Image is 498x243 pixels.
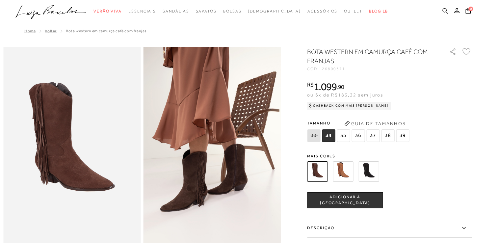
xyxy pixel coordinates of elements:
span: Sapatos [196,9,216,13]
a: BLOG LB [369,5,388,17]
a: noSubCategoriesText [344,5,362,17]
span: Essenciais [128,9,156,13]
a: noSubCategoriesText [196,5,216,17]
i: R$ [307,82,314,88]
a: noSubCategoriesText [128,5,156,17]
label: Descrição [307,219,472,238]
button: 0 [463,7,473,16]
span: 126800371 [319,67,345,71]
img: BOTA WESTERN EM CAMURÇA CARAMELO COM FRANJAS [333,161,353,182]
span: 39 [396,129,409,142]
a: noSubCategoriesText [223,5,242,17]
span: 37 [366,129,380,142]
a: Voltar [45,29,57,33]
span: BLOG LB [369,9,388,13]
span: Outlet [344,9,362,13]
button: Guia de Tamanhos [342,118,408,129]
a: noSubCategoriesText [248,5,301,17]
span: 1.099 [314,81,337,93]
span: Tamanho [307,118,411,128]
button: ADICIONAR À [GEOGRAPHIC_DATA] [307,192,383,208]
span: [DEMOGRAPHIC_DATA] [248,9,301,13]
span: Verão Viva [93,9,122,13]
span: 38 [381,129,394,142]
span: ou 6x de R$183,32 sem juros [307,92,383,97]
span: 33 [307,129,320,142]
span: 36 [352,129,365,142]
a: noSubCategoriesText [307,5,337,17]
span: BOTA WESTERN EM CAMURÇA CAFÉ COM FRANJAS [66,29,147,33]
img: BOTA WESTERN EM CAMURÇA CAFÉ COM FRANJAS [307,161,328,182]
a: noSubCategoriesText [163,5,189,17]
span: Acessórios [307,9,337,13]
h1: BOTA WESTERN EM CAMURÇA CAFÉ COM FRANJAS [307,47,431,66]
span: Mais cores [307,154,472,158]
div: CÓD: [307,67,439,71]
div: Cashback com Mais [PERSON_NAME] [307,102,391,110]
span: 90 [338,83,344,90]
a: Home [24,29,36,33]
i: , [336,84,344,90]
img: BOTA WESTERN EM CAMURÇA PRETA COM FRANJAS [358,161,379,182]
span: Bolsas [223,9,242,13]
span: ADICIONAR À [GEOGRAPHIC_DATA] [307,194,382,206]
span: Sandálias [163,9,189,13]
a: noSubCategoriesText [93,5,122,17]
span: 0 [468,7,473,11]
span: 34 [322,129,335,142]
span: 35 [337,129,350,142]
